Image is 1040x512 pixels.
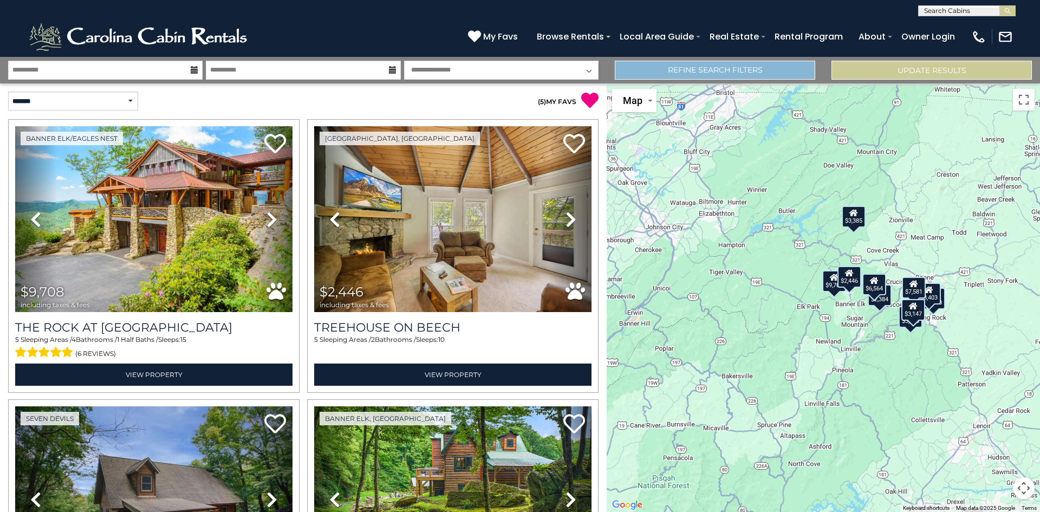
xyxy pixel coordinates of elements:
a: [GEOGRAPHIC_DATA], [GEOGRAPHIC_DATA] [320,132,480,145]
span: 2 [371,335,375,344]
a: Treehouse On Beech [314,320,591,335]
span: Map data ©2025 Google [956,505,1015,511]
a: Refine Search Filters [615,61,815,80]
img: thumbnail_164258990.jpeg [15,126,292,312]
a: Browse Rentals [531,27,609,46]
img: White-1-2.png [27,21,252,53]
button: Change map style [612,89,656,112]
img: thumbnail_168730914.jpeg [314,126,591,312]
div: $3,147 [901,299,925,320]
a: My Favs [468,30,521,44]
div: $7,581 [902,276,926,298]
a: Banner Elk, [GEOGRAPHIC_DATA] [320,412,451,425]
a: Terms (opens in new tab) [1022,505,1037,511]
div: $3,403 [917,283,941,304]
span: 1 Half Baths / [117,335,158,344]
span: $2,446 [320,284,363,300]
a: View Property [314,364,591,386]
span: 15 [180,335,186,344]
span: including taxes & fees [21,301,90,308]
button: Toggle fullscreen view [1013,89,1035,111]
div: Sleeping Areas / Bathrooms / Sleeps: [314,335,591,361]
a: The Rock at [GEOGRAPHIC_DATA] [15,320,292,335]
div: Sleeping Areas / Bathrooms / Sleeps: [15,335,292,361]
div: $3,385 [842,205,866,227]
a: Banner Elk/Eagles Nest [21,132,123,145]
a: View Property [15,364,292,386]
img: phone-regular-white.png [971,29,986,44]
a: Owner Login [896,27,960,46]
a: Add to favorites [563,413,585,436]
a: Real Estate [704,27,764,46]
span: 5 [314,335,318,344]
a: Open this area in Google Maps (opens a new window) [609,498,645,512]
span: My Favs [483,30,518,43]
a: About [853,27,891,46]
span: $9,708 [21,284,64,300]
a: Add to favorites [563,133,585,156]
span: (6 reviews) [75,347,116,361]
div: $2,438 [921,288,945,309]
div: $2,446 [837,266,861,288]
a: Rental Program [769,27,848,46]
h3: The Rock at Eagles Nest [15,320,292,335]
a: Add to favorites [264,133,286,156]
div: $2,384 [868,284,892,306]
a: (5)MY FAVS [538,98,576,106]
button: Keyboard shortcuts [903,504,950,512]
span: ( ) [538,98,546,106]
img: mail-regular-white.png [998,29,1013,44]
div: $9,708 [822,270,846,292]
span: 5 [540,98,544,106]
span: Map [623,95,642,106]
div: $3,740 [899,306,922,327]
img: Google [609,498,645,512]
span: including taxes & fees [320,301,389,308]
button: Map camera controls [1013,477,1035,499]
div: $6,564 [862,274,886,295]
a: Seven Devils [21,412,79,425]
button: Update Results [831,61,1032,80]
span: 5 [15,335,19,344]
span: 4 [71,335,76,344]
span: 10 [438,335,445,344]
a: Local Area Guide [614,27,699,46]
a: Add to favorites [264,413,286,436]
